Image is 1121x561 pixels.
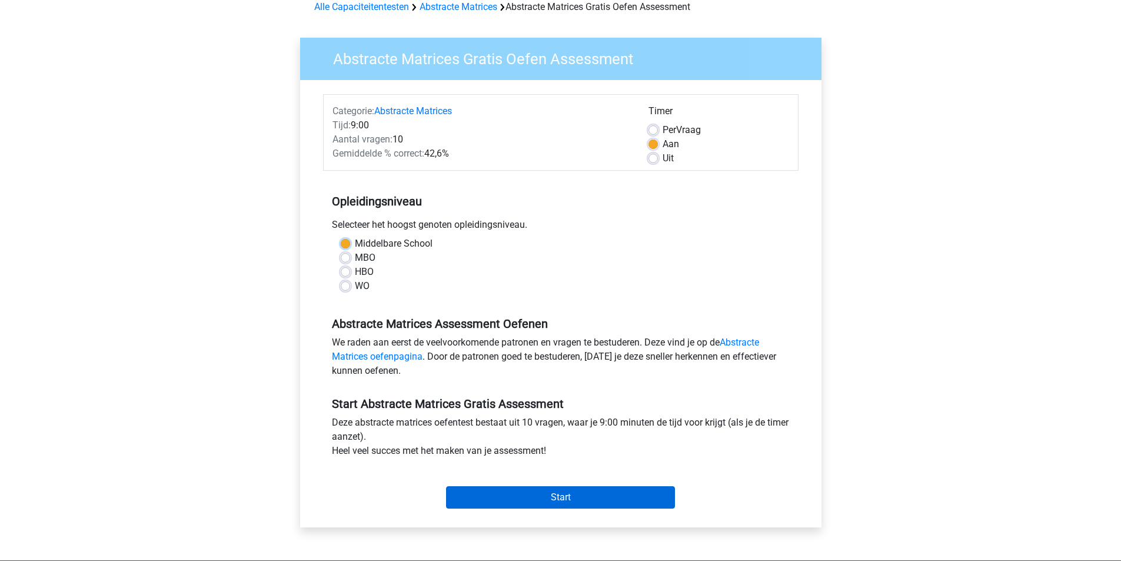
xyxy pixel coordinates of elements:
label: Aan [663,137,679,151]
h3: Abstracte Matrices Gratis Oefen Assessment [319,45,813,68]
div: Deze abstracte matrices oefentest bestaat uit 10 vragen, waar je 9:00 minuten de tijd voor krijgt... [323,416,799,463]
label: Uit [663,151,674,165]
input: Start [446,486,675,509]
h5: Start Abstracte Matrices Gratis Assessment [332,397,790,411]
h5: Opleidingsniveau [332,190,790,213]
a: Abstracte Matrices [420,1,497,12]
span: Aantal vragen: [332,134,392,145]
span: Per [663,124,676,135]
label: HBO [355,265,374,279]
div: We raden aan eerst de veelvoorkomende patronen en vragen te bestuderen. Deze vind je op de . Door... [323,336,799,383]
label: Vraag [663,123,701,137]
label: Middelbare School [355,237,433,251]
label: MBO [355,251,375,265]
div: 42,6% [324,147,640,161]
a: Abstracte Matrices [374,105,452,117]
label: WO [355,279,370,293]
a: Alle Capaciteitentesten [314,1,409,12]
div: 9:00 [324,118,640,132]
span: Tijd: [332,119,351,131]
span: Categorie: [332,105,374,117]
h5: Abstracte Matrices Assessment Oefenen [332,317,790,331]
div: 10 [324,132,640,147]
div: Timer [648,104,789,123]
span: Gemiddelde % correct: [332,148,424,159]
div: Selecteer het hoogst genoten opleidingsniveau. [323,218,799,237]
